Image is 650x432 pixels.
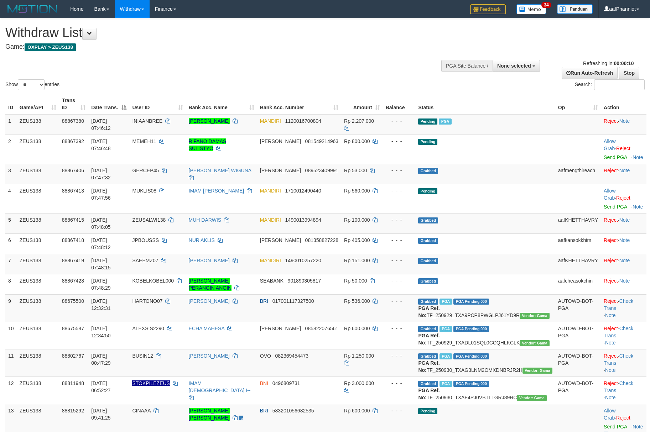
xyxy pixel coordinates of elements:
span: Marked by aafsreyleap [440,381,452,387]
b: PGA Ref. No: [418,360,440,373]
b: PGA Ref. No: [418,388,440,400]
h4: Game: [5,43,426,51]
div: - - - [386,117,413,125]
div: - - - [386,138,413,145]
span: Rp 2.207.000 [344,118,374,124]
span: SAEEMZ07 [132,258,158,263]
a: Note [619,278,630,284]
a: Reject [616,195,630,201]
span: [PERSON_NAME] [260,168,301,173]
span: MEMEH11 [132,138,156,144]
td: TF_250929_TXA9PCP8PWGLPJ61YD9R [415,294,555,322]
span: PGA Pending [453,381,489,387]
strong: 00:00:10 [614,60,634,66]
th: Balance [383,94,416,114]
span: OXPLAY > ZEUS138 [25,43,76,51]
span: Grabbed [418,258,438,264]
span: MANDIRI [260,188,281,194]
span: Marked by aaftrukkakada [440,299,452,305]
a: Note [605,395,616,400]
td: ZEUS138 [17,376,59,404]
td: 8 [5,274,17,294]
td: · · [601,349,646,376]
a: [PERSON_NAME] WIGUNA [189,168,251,173]
span: [DATE] 07:48:05 [91,217,111,230]
span: [DATE] 06:52:27 [91,380,111,393]
img: Feedback.jpg [470,4,506,14]
span: Pending [418,118,437,125]
span: [DATE] 07:47:56 [91,188,111,201]
div: - - - [386,297,413,305]
td: · · [601,322,646,349]
a: Note [619,118,630,124]
span: [DATE] 07:46:48 [91,138,111,151]
a: Send PGA [604,424,627,430]
span: [DATE] 07:47:32 [91,168,111,180]
a: Reject [604,237,618,243]
td: 11 [5,349,17,376]
td: ZEUS138 [17,349,59,376]
span: Grabbed [418,217,438,223]
span: [DATE] 07:48:15 [91,258,111,270]
span: Rp 405.000 [344,237,370,243]
div: - - - [386,407,413,414]
th: Bank Acc. Name: activate to sort column ascending [186,94,257,114]
span: Pending [418,139,437,145]
a: Reject [616,415,630,421]
span: SEABANK [260,278,284,284]
span: 34 [541,2,551,8]
td: AUTOWD-BOT-PGA [555,322,601,349]
span: KOBELKOBEL000 [132,278,174,284]
span: Copy 0496809731 to clipboard [272,380,300,386]
td: 7 [5,254,17,274]
span: MANDIRI [260,258,281,263]
span: [DATE] 07:48:12 [91,237,111,250]
span: 88675587 [62,326,84,331]
div: PGA Site Balance / [441,60,493,72]
span: MANDIRI [260,217,281,223]
a: [PERSON_NAME] PERANGIN ANGIN [189,278,232,291]
span: Rp 53.000 [344,168,367,173]
td: AUTOWD-BOT-PGA [555,294,601,322]
a: Note [619,217,630,223]
th: Action [601,94,646,114]
a: [PERSON_NAME] [189,353,230,359]
span: Marked by aafsreyleap [440,353,452,359]
span: None selected [497,63,531,69]
span: 88867428 [62,278,84,284]
div: - - - [386,257,413,264]
span: Copy 089523409991 to clipboard [305,168,338,173]
td: 1 [5,114,17,135]
th: Game/API: activate to sort column ascending [17,94,59,114]
span: [PERSON_NAME] [260,138,301,144]
span: Grabbed [418,381,438,387]
td: 5 [5,213,17,233]
td: TF_250929_TXADL01SQL0CCQHLKCLK [415,322,555,349]
td: · [601,213,646,233]
h1: Withdraw List [5,26,426,40]
td: TF_250930_TXAG3LNM2OMXDNBRJR2H [415,349,555,376]
span: [DATE] 12:34:50 [91,326,111,338]
span: Copy 1490010257220 to clipboard [285,258,321,263]
a: [PERSON_NAME] [189,298,230,304]
span: 88867380 [62,118,84,124]
span: [DATE] 12:32:31 [91,298,111,311]
a: Check Trans [604,298,633,311]
span: Grabbed [418,278,438,284]
span: MUKLIS08 [132,188,156,194]
span: BUSIN12 [132,353,153,359]
span: Pending [418,408,437,414]
a: Note [633,204,643,210]
td: ZEUS138 [17,322,59,349]
td: ZEUS138 [17,213,59,233]
a: IMAM [PERSON_NAME] [189,188,244,194]
a: Allow Grab [604,138,615,151]
label: Show entries [5,79,59,90]
span: MANDIRI [260,118,281,124]
span: Refreshing in: [583,60,634,66]
th: Amount: activate to sort column ascending [341,94,383,114]
a: Check Trans [604,353,633,366]
span: · [604,138,616,151]
span: Copy 901890305817 to clipboard [288,278,321,284]
span: [PERSON_NAME] [260,326,301,331]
